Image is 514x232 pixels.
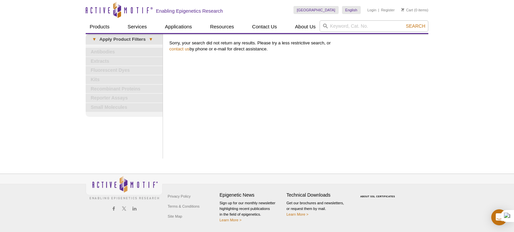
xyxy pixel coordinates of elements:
a: Antibodies [86,48,163,56]
a: Site Map [166,211,184,221]
a: Login [367,8,376,12]
div: Open Intercom Messenger [491,209,507,225]
a: Services [123,20,151,33]
a: Recombinant Proteins [86,85,163,93]
a: Learn More > [286,212,309,216]
a: Applications [161,20,196,33]
a: Kits [86,75,163,84]
h2: Enabling Epigenetics Research [156,8,223,14]
p: Get our brochures and newsletters, or request them by mail. [286,200,350,217]
li: | [378,6,379,14]
p: Sorry, your search did not return any results. Please try a less restrictive search, or by phone ... [169,40,425,52]
a: Privacy Policy [166,191,192,201]
span: ▾ [89,36,99,42]
a: Small Molecules [86,103,163,112]
a: About Us [291,20,320,33]
a: Resources [206,20,238,33]
a: Contact Us [248,20,281,33]
h4: Technical Downloads [286,192,350,198]
a: [GEOGRAPHIC_DATA] [293,6,339,14]
a: ABOUT SSL CERTIFICATES [360,195,395,198]
a: Cart [401,8,413,12]
a: Extracts [86,57,163,66]
button: Search [404,23,427,29]
a: Products [86,20,113,33]
a: Fluorescent Dyes [86,66,163,75]
a: English [342,6,361,14]
a: Register [381,8,395,12]
a: Learn More > [220,218,242,222]
a: Terms & Conditions [166,201,201,211]
li: (0 items) [401,6,428,14]
img: Active Motif, [86,174,163,201]
img: Your Cart [401,8,404,11]
span: ▾ [146,36,156,42]
p: Sign up for our monthly newsletter highlighting recent publications in the field of epigenetics. [220,200,283,223]
span: Search [406,23,425,29]
a: contact us [169,46,189,51]
table: Click to Verify - This site chose Symantec SSL for secure e-commerce and confidential communicati... [353,186,404,200]
input: Keyword, Cat. No. [320,20,428,32]
a: ▾Apply Product Filters▾ [86,34,163,45]
h4: Epigenetic News [220,192,283,198]
a: Reporter Assays [86,94,163,102]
